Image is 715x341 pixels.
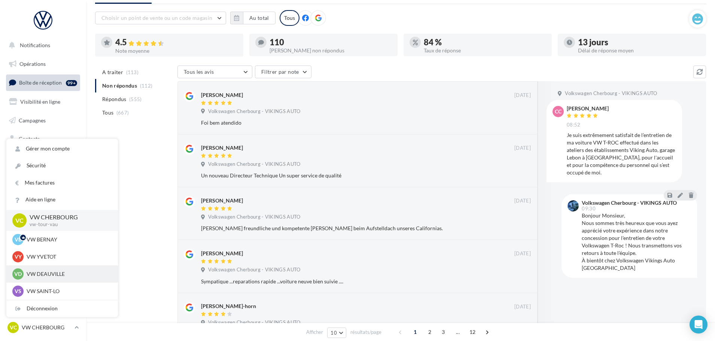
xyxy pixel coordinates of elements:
[15,253,22,261] span: VY
[350,329,381,336] span: résultats/page
[129,96,142,102] span: (555)
[514,198,531,204] span: [DATE]
[19,136,40,142] span: Contacts
[567,106,609,111] div: [PERSON_NAME]
[177,66,252,78] button: Tous les avis
[102,109,113,116] span: Tous
[270,48,392,53] div: [PERSON_NAME] non répondus
[4,74,82,91] a: Boîte de réception99+
[4,94,82,110] a: Visibilité en ligne
[116,110,129,116] span: (667)
[466,326,479,338] span: 12
[15,216,24,225] span: VC
[555,108,562,115] span: CC
[514,304,531,310] span: [DATE]
[15,287,21,295] span: VS
[514,145,531,152] span: [DATE]
[280,10,299,26] div: Tous
[201,302,256,310] div: [PERSON_NAME]-horn
[19,79,62,86] span: Boîte de réception
[582,200,677,205] div: Volkswagen Cherbourg - VIKINGS AUTO
[424,38,546,46] div: 84 %
[115,38,237,47] div: 4.5
[578,48,700,53] div: Délai de réponse moyen
[15,236,22,243] span: VB
[424,326,436,338] span: 2
[567,131,676,176] div: Je suis extrêmement satisfait de l'entretien de ma voiture VW T-ROC effectué dans les ateliers de...
[201,172,482,179] div: Un nouveau Directeur Technique Un super service de qualité
[20,42,50,48] span: Notifications
[19,61,46,67] span: Opérations
[424,48,546,53] div: Taux de réponse
[208,161,300,168] span: Volkswagen Cherbourg - VIKINGS AUTO
[437,326,449,338] span: 3
[201,91,243,99] div: [PERSON_NAME]
[567,122,581,128] span: 08:52
[4,56,82,72] a: Opérations
[4,187,82,209] a: PLV et print personnalisable
[582,206,596,211] span: 09:30
[6,157,118,174] a: Sécurité
[10,324,17,331] span: VC
[452,326,464,338] span: ...
[30,221,106,228] p: vw-tour-vau
[578,38,700,46] div: 13 jours
[4,113,82,128] a: Campagnes
[27,287,109,295] p: VW SAINT-LO
[22,324,71,331] p: VW CHERBOURG
[201,250,243,257] div: [PERSON_NAME]
[4,37,79,53] button: Notifications
[409,326,421,338] span: 1
[115,48,237,54] div: Note moyenne
[6,300,118,317] div: Déconnexion
[19,117,46,123] span: Campagnes
[230,12,276,24] button: Au total
[201,278,482,285] div: Sympatique ...reparations rapide ...voiture neuve bien suivie ....
[201,225,482,232] div: [PERSON_NAME] freundliche und kompetente [PERSON_NAME] beim Aufstelldach unseres Californias.
[102,95,127,103] span: Répondus
[14,270,22,278] span: VD
[66,80,77,86] div: 99+
[582,212,691,272] div: Bonjour Monsieur, Nous sommes très heureux que vous ayez apprécié votre expérience dans notre con...
[243,12,276,24] button: Au total
[255,66,311,78] button: Filtrer par note
[208,319,300,326] span: Volkswagen Cherbourg - VIKINGS AUTO
[208,267,300,273] span: Volkswagen Cherbourg - VIKINGS AUTO
[201,119,482,127] div: Foi bem atendido
[690,316,708,334] div: Open Intercom Messenger
[565,90,657,97] span: Volkswagen Cherbourg - VIKINGS AUTO
[306,329,323,336] span: Afficher
[208,108,300,115] span: Volkswagen Cherbourg - VIKINGS AUTO
[6,320,80,335] a: VC VW CHERBOURG
[331,330,337,336] span: 10
[27,270,109,278] p: VW DEAUVILLE
[6,191,118,208] a: Aide en ligne
[30,213,106,222] p: VW CHERBOURG
[101,15,212,21] span: Choisir un point de vente ou un code magasin
[126,69,139,75] span: (113)
[20,98,60,105] span: Visibilité en ligne
[201,197,243,204] div: [PERSON_NAME]
[327,328,346,338] button: 10
[4,131,82,147] a: Contacts
[4,168,82,184] a: Calendrier
[102,68,123,76] span: A traiter
[27,253,109,261] p: VW YVETOT
[95,12,226,24] button: Choisir un point de vente ou un code magasin
[6,174,118,191] a: Mes factures
[4,150,82,165] a: Médiathèque
[4,212,82,234] a: Campagnes DataOnDemand
[201,144,243,152] div: [PERSON_NAME]
[6,140,118,157] a: Gérer mon compte
[184,68,214,75] span: Tous les avis
[514,92,531,99] span: [DATE]
[27,236,109,243] p: VW BERNAY
[270,38,392,46] div: 110
[208,214,300,220] span: Volkswagen Cherbourg - VIKINGS AUTO
[514,250,531,257] span: [DATE]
